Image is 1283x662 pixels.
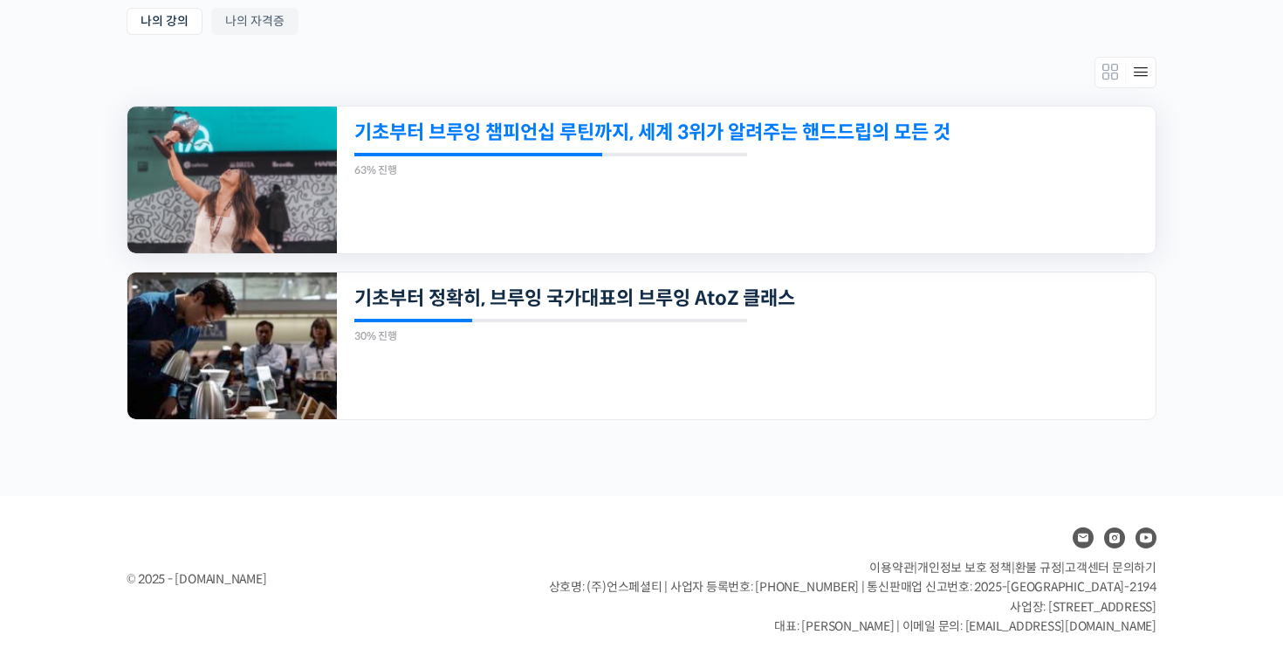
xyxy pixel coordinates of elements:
[127,568,505,591] div: © 2025 - [DOMAIN_NAME]
[354,331,747,341] div: 30% 진행
[160,544,181,558] span: 대화
[115,517,225,561] a: 대화
[917,560,1012,576] a: 개인정보 보호 정책
[270,543,291,557] span: 설정
[211,8,298,35] a: 나의 자격증
[869,560,914,576] a: 이용약관
[1094,57,1156,88] div: Members directory secondary navigation
[225,517,335,561] a: 설정
[127,8,202,35] a: 나의 강의
[127,8,1156,39] nav: Sub Menu
[5,517,115,561] a: 홈
[354,165,747,176] div: 63% 진행
[354,121,981,144] a: 기초부터 브루잉 챔피언십 루틴까지, 세계 3위가 알려주는 핸드드립의 모든 것
[55,543,65,557] span: 홈
[1065,560,1156,576] span: 고객센터 문의하기
[354,286,981,310] a: 기초부터 정확히, 브루잉 국가대표의 브루잉 AtoZ 클래스
[549,558,1156,637] p: | | | 상호명: (주)언스페셜티 | 사업자 등록번호: [PHONE_NUMBER] | 통신판매업 신고번호: 2025-[GEOGRAPHIC_DATA]-2194 사업장: [ST...
[1015,560,1062,576] a: 환불 규정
